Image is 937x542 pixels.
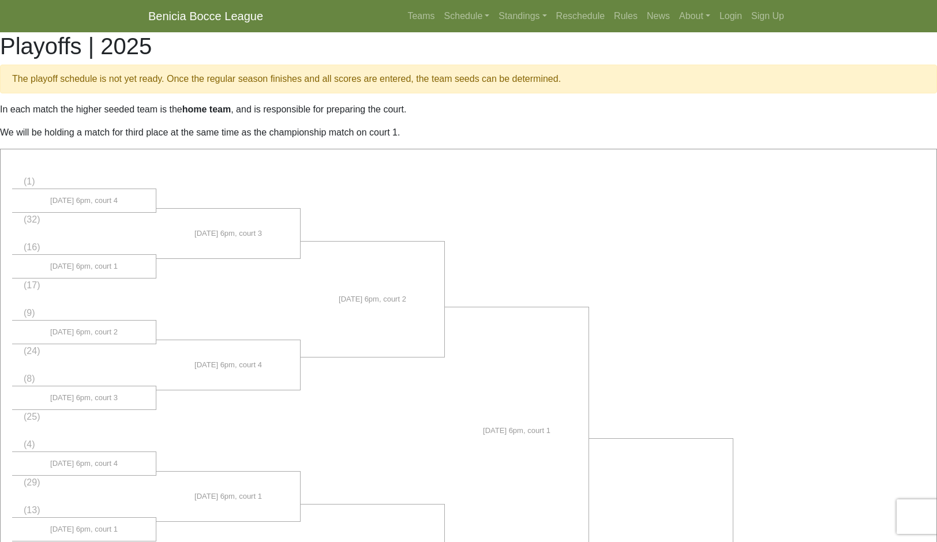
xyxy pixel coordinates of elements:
a: Teams [403,5,439,28]
a: News [642,5,674,28]
a: Benicia Bocce League [148,5,263,28]
span: (32) [24,214,40,224]
span: (9) [24,308,35,318]
span: (13) [24,505,40,515]
span: [DATE] 6pm, court 1 [483,425,550,436]
a: Schedule [440,5,494,28]
a: About [674,5,715,28]
a: Sign Up [747,5,789,28]
span: (8) [24,374,35,383]
a: Reschedule [552,5,610,28]
a: Login [715,5,747,28]
span: [DATE] 6pm, court 2 [339,293,406,305]
span: [DATE] 6pm, court 2 [50,326,118,338]
span: [DATE] 6pm, court 1 [50,524,118,535]
span: (29) [24,477,40,487]
span: [DATE] 6pm, court 4 [50,458,118,469]
strong: home team [182,104,231,114]
span: [DATE] 6pm, court 3 [194,228,262,239]
span: [DATE] 6pm, court 1 [50,261,118,272]
span: [DATE] 6pm, court 1 [194,491,262,502]
span: (24) [24,346,40,356]
span: [DATE] 6pm, court 4 [50,195,118,206]
span: (4) [24,439,35,449]
span: [DATE] 6pm, court 3 [50,392,118,404]
span: [DATE] 6pm, court 4 [194,359,262,371]
a: Standings [494,5,551,28]
a: Rules [609,5,642,28]
span: (16) [24,242,40,252]
span: (1) [24,176,35,186]
span: (17) [24,280,40,290]
span: (25) [24,412,40,421]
